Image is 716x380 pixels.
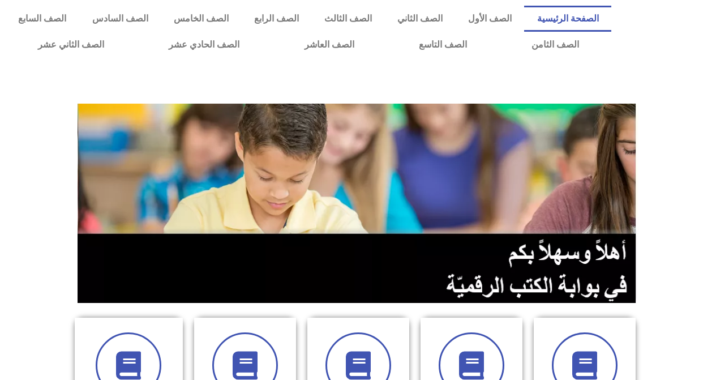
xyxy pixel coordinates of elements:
a: الصف الخامس [161,6,241,32]
a: الصف الثالث [311,6,384,32]
a: الصف العاشر [272,32,387,58]
a: الصف السادس [79,6,161,32]
a: الصف الرابع [241,6,311,32]
a: الصف الثاني [384,6,455,32]
a: الصف السابع [6,6,79,32]
a: الصف الثامن [499,32,611,58]
a: الصفحة الرئيسية [524,6,611,32]
a: الصف الأول [455,6,524,32]
a: الصف الثاني عشر [6,32,136,58]
a: الصف التاسع [387,32,499,58]
a: الصف الحادي عشر [136,32,272,58]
